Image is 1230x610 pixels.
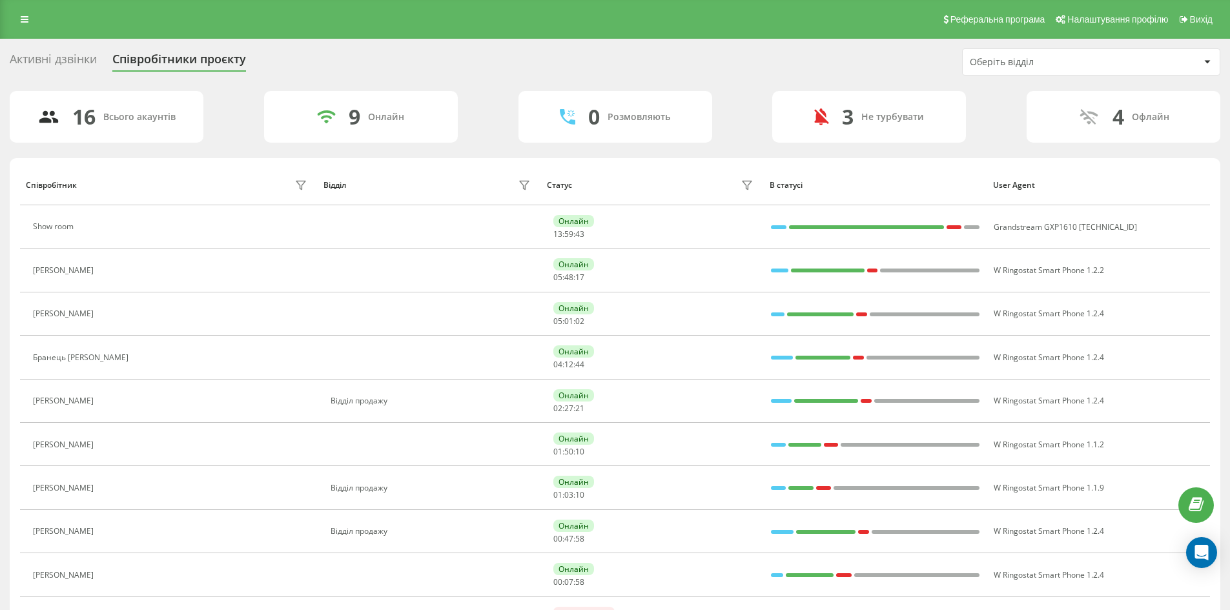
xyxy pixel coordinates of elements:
[553,476,594,488] div: Онлайн
[842,105,854,129] div: 3
[994,308,1104,319] span: W Ringostat Smart Phone 1.2.4
[994,265,1104,276] span: W Ringostat Smart Phone 1.2.2
[861,112,924,123] div: Не турбувати
[553,273,584,282] div: : :
[553,230,584,239] div: : :
[1132,112,1169,123] div: Офлайн
[994,525,1104,536] span: W Ringostat Smart Phone 1.2.4
[553,229,562,239] span: 13
[10,52,97,72] div: Активні дзвінки
[994,221,1137,232] span: Grandstream GXP1610 [TECHNICAL_ID]
[564,489,573,500] span: 03
[349,105,360,129] div: 9
[553,446,562,457] span: 01
[553,489,562,500] span: 01
[770,181,981,190] div: В статусі
[26,181,77,190] div: Співробітник
[553,272,562,283] span: 05
[564,446,573,457] span: 50
[564,229,573,239] span: 59
[553,432,594,445] div: Онлайн
[553,520,594,532] div: Онлайн
[553,491,584,500] div: : :
[331,527,534,536] div: Відділ продажу
[575,403,584,414] span: 21
[575,489,584,500] span: 10
[994,482,1104,493] span: W Ringostat Smart Phone 1.1.9
[575,229,584,239] span: 43
[33,440,97,449] div: [PERSON_NAME]
[331,483,534,493] div: Відділ продажу
[553,317,584,326] div: : :
[553,215,594,227] div: Онлайн
[564,576,573,587] span: 07
[994,439,1104,450] span: W Ringostat Smart Phone 1.1.2
[575,272,584,283] span: 17
[33,266,97,275] div: [PERSON_NAME]
[1067,14,1168,25] span: Налаштування профілю
[1190,14,1213,25] span: Вихід
[994,395,1104,406] span: W Ringostat Smart Phone 1.2.4
[553,360,584,369] div: : :
[950,14,1045,25] span: Реферальна програма
[112,52,246,72] div: Співробітники проєкту
[608,112,670,123] div: Розмовляють
[970,57,1124,68] div: Оберіть відділ
[575,446,584,457] span: 10
[323,181,346,190] div: Відділ
[553,258,594,270] div: Онлайн
[553,345,594,358] div: Онлайн
[553,534,584,544] div: : :
[33,527,97,536] div: [PERSON_NAME]
[564,403,573,414] span: 27
[553,404,584,413] div: : :
[553,447,584,456] div: : :
[33,353,132,362] div: Бранець [PERSON_NAME]
[553,359,562,370] span: 04
[368,112,404,123] div: Онлайн
[331,396,534,405] div: Відділ продажу
[553,403,562,414] span: 02
[1112,105,1124,129] div: 4
[33,222,77,231] div: Show room
[547,181,572,190] div: Статус
[553,302,594,314] div: Онлайн
[994,352,1104,363] span: W Ringostat Smart Phone 1.2.4
[575,316,584,327] span: 02
[588,105,600,129] div: 0
[33,309,97,318] div: [PERSON_NAME]
[994,569,1104,580] span: W Ringostat Smart Phone 1.2.4
[33,396,97,405] div: [PERSON_NAME]
[564,533,573,544] span: 47
[553,389,594,402] div: Онлайн
[564,359,573,370] span: 12
[564,316,573,327] span: 01
[33,483,97,493] div: [PERSON_NAME]
[575,576,584,587] span: 58
[553,576,562,587] span: 00
[33,571,97,580] div: [PERSON_NAME]
[553,563,594,575] div: Онлайн
[553,316,562,327] span: 05
[564,272,573,283] span: 48
[575,533,584,544] span: 58
[553,578,584,587] div: : :
[72,105,96,129] div: 16
[993,181,1204,190] div: User Agent
[1186,537,1217,568] div: Open Intercom Messenger
[103,112,176,123] div: Всього акаунтів
[575,359,584,370] span: 44
[553,533,562,544] span: 00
